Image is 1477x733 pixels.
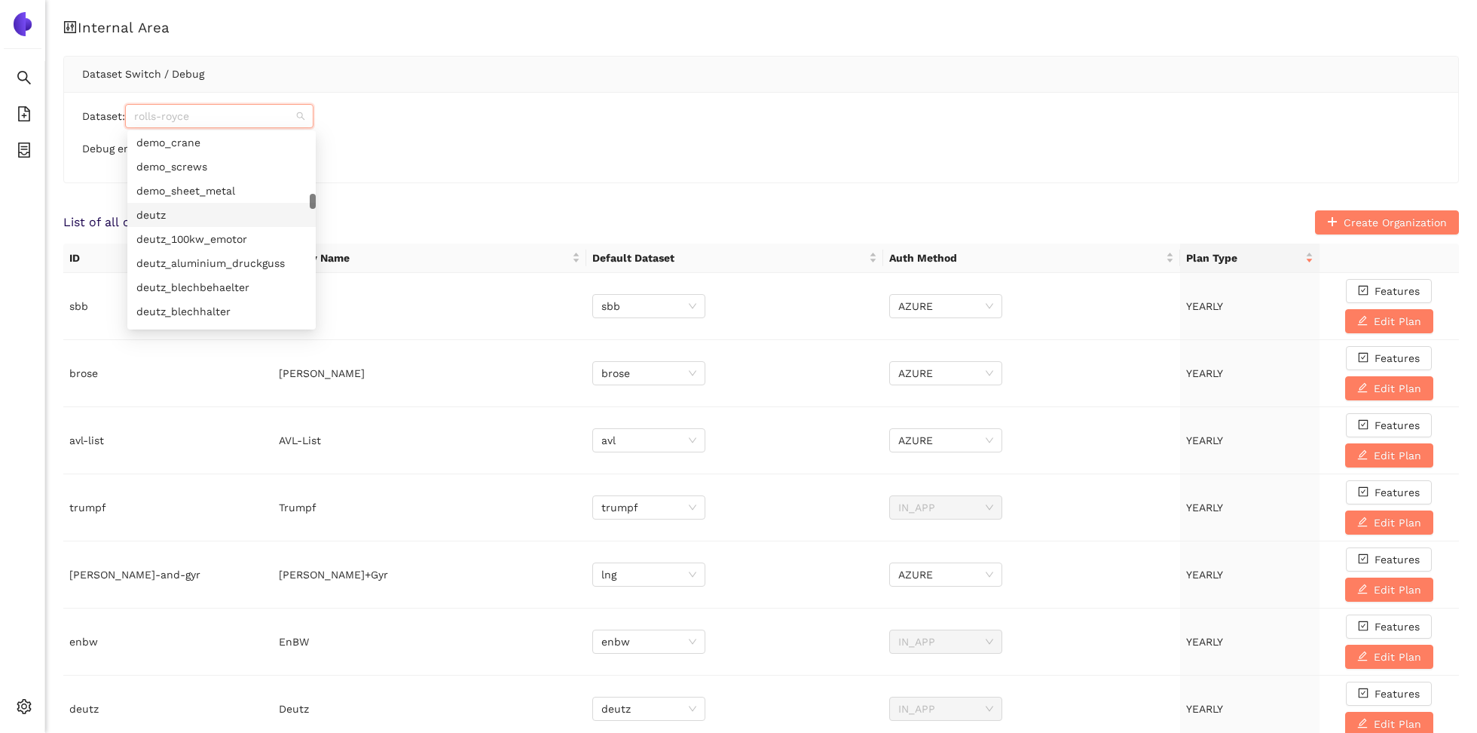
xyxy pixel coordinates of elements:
span: Features [1375,484,1420,501]
td: sbb [63,273,273,340]
span: brose [601,362,696,385]
td: YEARLY [1180,609,1320,676]
span: Features [1375,551,1420,568]
span: file-add [17,101,32,131]
span: Features [1375,417,1420,434]
span: Edit Plan [1374,380,1421,397]
td: SBB [273,273,587,340]
span: rolls-royce [134,105,304,127]
span: Edit Plan [1374,514,1421,531]
span: plus [1327,216,1338,228]
td: [PERSON_NAME]+Gyr [273,541,587,609]
div: deutz [136,207,307,223]
button: editEdit Plan [1345,645,1433,669]
div: deutz_blechbehaelter [127,275,316,299]
span: Features [1375,350,1420,366]
div: deutz_aluminium_druckguss [127,251,316,275]
div: Debug enabled: [82,140,1440,158]
span: Edit Plan [1374,581,1421,598]
span: check-square [1358,621,1368,633]
button: editEdit Plan [1345,511,1433,535]
span: enbw [601,630,696,653]
button: editEdit Plan [1345,443,1433,468]
span: AZURE [898,429,993,452]
td: EnBW [273,609,587,676]
div: deutz_blechbehaelter [136,279,307,296]
div: deutz_aluminium_druckguss [136,255,307,271]
span: container [17,137,32,167]
span: IN_APP [898,496,993,519]
span: check-square [1358,352,1368,364]
td: YEARLY [1180,407,1320,474]
span: control [63,20,78,35]
td: YEARLY [1180,474,1320,541]
span: check-square [1358,554,1368,566]
div: Dataset Switch / Debug [82,57,1440,91]
span: AZURE [898,295,993,317]
button: check-squareFeatures [1346,547,1432,572]
td: YEARLY [1180,541,1320,609]
div: demo_sheet_metal [136,182,307,199]
td: trumpf [63,474,273,541]
span: Edit Plan [1374,716,1421,732]
span: edit [1357,382,1368,394]
th: this column's title is Display Name,this column is sortable [273,244,587,273]
span: search [17,65,32,95]
button: check-squareFeatures [1346,615,1432,639]
button: editEdit Plan [1345,376,1433,400]
span: edit [1357,449,1368,462]
span: check-square [1358,285,1368,297]
img: Logo [11,12,35,36]
span: edit [1357,315,1368,327]
button: editEdit Plan [1345,309,1433,333]
td: Trumpf [273,474,587,541]
td: YEARLY [1180,340,1320,407]
button: plusCreate Organization [1315,210,1459,235]
span: edit [1357,718,1368,730]
h1: Internal Area [63,18,1459,38]
td: enbw [63,609,273,676]
span: Auth Method [889,250,1163,266]
div: deutz_blechhalter [127,299,316,324]
span: deutz [601,698,696,720]
td: brose [63,340,273,407]
span: Plan Type [1186,250,1302,266]
span: Features [1375,283,1420,299]
span: lng [601,563,696,586]
th: this column's title is Default Dataset,this column is sortable [586,244,883,273]
td: avl-list [63,407,273,474]
button: check-squareFeatures [1346,480,1432,505]
span: avl [601,429,696,452]
div: demo_sheet_metal [127,179,316,203]
span: AZURE [898,563,993,586]
div: Dataset: [82,104,1440,128]
button: editEdit Plan [1345,578,1433,602]
td: [PERSON_NAME] [273,340,587,407]
span: edit [1357,584,1368,596]
span: Default Dataset [592,250,866,266]
div: deutz_100kw_emotor [127,227,316,251]
button: check-squareFeatures [1346,413,1432,437]
td: AVL-List [273,407,587,474]
span: IN_APP [898,630,993,653]
div: demo_crane [136,134,307,151]
span: ID [69,250,255,266]
div: deutz_100kw_emotor [136,231,307,247]
div: deutz [127,203,316,227]
span: edit [1357,651,1368,663]
span: IN_APP [898,698,993,720]
button: check-squareFeatures [1346,346,1432,370]
span: edit [1357,517,1368,529]
td: [PERSON_NAME]-and-gyr [63,541,273,609]
span: sbb [601,295,696,317]
span: Display Name [279,250,570,266]
span: List of all organizations ( 88 ) [63,214,231,231]
span: Features [1375,618,1420,635]
div: demo_screws [127,155,316,179]
span: setting [17,694,32,724]
th: this column's title is ID,this column is sortable [63,244,273,273]
td: YEARLY [1180,273,1320,340]
span: Edit Plan [1374,649,1421,665]
span: check-square [1358,688,1368,700]
span: Edit Plan [1374,313,1421,330]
